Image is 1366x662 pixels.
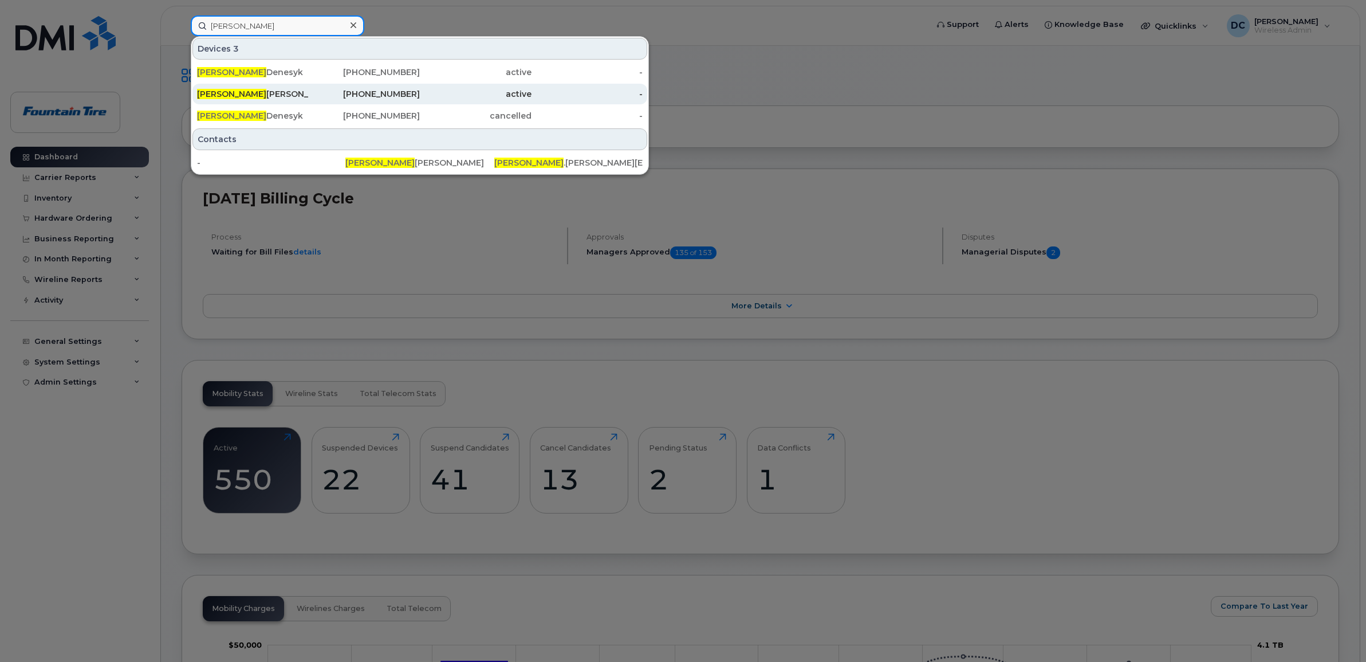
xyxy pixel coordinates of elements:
a: [PERSON_NAME]Denesyk[PHONE_NUMBER]cancelled- [192,105,647,126]
div: Denesyk [197,110,309,122]
iframe: Messenger Launcher [1316,612,1357,653]
div: [PHONE_NUMBER] [309,66,420,78]
span: [PERSON_NAME] [197,111,266,121]
div: active [420,66,532,78]
div: [PHONE_NUMBER] [309,88,420,100]
div: Denesyk [197,66,309,78]
a: [PERSON_NAME][PERSON_NAME][PHONE_NUMBER]active- [192,84,647,104]
span: [PERSON_NAME] [197,89,266,99]
div: - [197,157,345,169]
a: [PERSON_NAME]Denesyk[PHONE_NUMBER]active- [192,62,647,83]
div: [PHONE_NUMBER] [309,110,420,122]
div: - [532,110,643,122]
div: [PERSON_NAME] [345,157,494,169]
div: - [532,88,643,100]
a: -[PERSON_NAME][PERSON_NAME][PERSON_NAME].[PERSON_NAME][EMAIL_ADDRESS][DOMAIN_NAME] [192,152,647,173]
span: [PERSON_NAME] [345,158,415,168]
span: [PERSON_NAME] [197,67,266,77]
div: Devices [192,38,647,60]
span: [PERSON_NAME] [494,158,564,168]
div: cancelled [420,110,532,122]
div: - [532,66,643,78]
div: Contacts [192,128,647,150]
div: .[PERSON_NAME][EMAIL_ADDRESS][DOMAIN_NAME] [494,157,643,169]
span: 3 [233,43,239,54]
div: [PERSON_NAME] [197,88,309,100]
div: active [420,88,532,100]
